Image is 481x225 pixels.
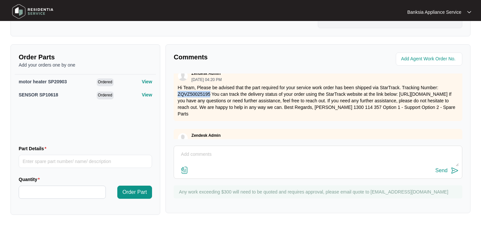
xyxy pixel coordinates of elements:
label: Part Details [19,145,49,152]
p: View [142,92,152,98]
input: Add Agent Work Order No. [401,55,458,63]
p: Hi Team, Please be advised that the part required for your service work order has been shipped vi... [178,84,458,117]
p: Zendesk Admin [191,71,221,76]
p: [DATE] 04:20 PM [191,78,221,82]
img: user.svg [178,71,188,81]
p: Any work exceeding $300 will need to be quoted and requires approval, please email quote to [EMAI... [179,189,459,195]
span: SENSOR SP10618 [19,92,58,97]
div: Send [435,168,448,174]
span: Ordered [97,78,114,86]
p: Add your orders one by one [19,62,152,68]
span: motor heater SP20903 [19,79,67,84]
p: Comments [174,52,313,62]
button: Order Part [117,186,152,199]
span: Order Part [123,188,147,196]
p: Banksia Appliance Service [407,9,461,15]
img: dropdown arrow [467,10,471,14]
img: send-icon.svg [451,167,459,174]
p: Order Parts [19,52,152,62]
input: Part Details [19,155,152,168]
p: Zendesk Admin [191,133,221,138]
p: View [142,78,152,85]
img: file-attachment-doc.svg [181,166,188,174]
label: Quantity [19,176,42,183]
img: residentia service logo [10,2,56,21]
input: Quantity [19,186,106,198]
span: Ordered [97,92,114,99]
img: user.svg [178,133,188,143]
button: Send [435,166,459,175]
